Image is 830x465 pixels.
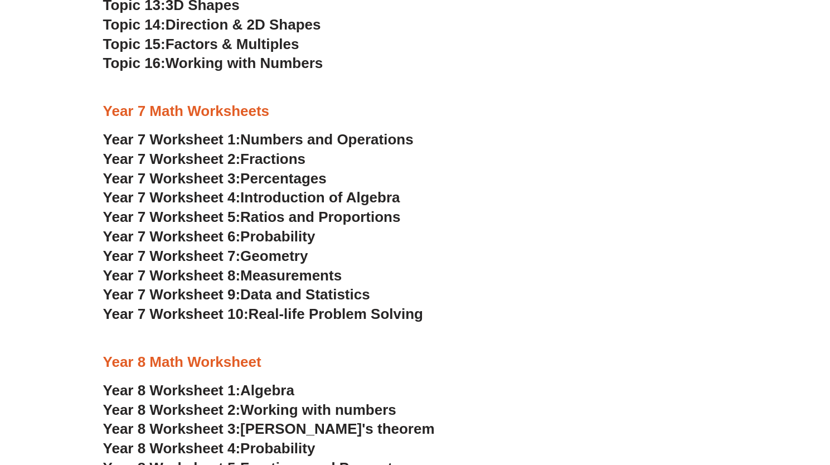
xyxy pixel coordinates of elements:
span: Fractions [240,151,305,167]
span: Real-life Problem Solving [248,306,423,322]
span: Probability [240,228,315,245]
span: Topic 16: [103,55,166,71]
span: Year 7 Worksheet 2: [103,151,241,167]
a: Year 8 Worksheet 2:Working with numbers [103,401,396,418]
span: Year 7 Worksheet 1: [103,131,241,148]
iframe: Chat Widget [644,339,830,465]
span: Data and Statistics [240,286,370,303]
span: Year 8 Worksheet 4: [103,440,241,457]
a: Year 7 Worksheet 5:Ratios and Proportions [103,209,401,225]
span: Year 7 Worksheet 8: [103,267,241,284]
span: Ratios and Proportions [240,209,400,225]
span: Percentages [240,170,327,187]
span: Direction & 2D Shapes [166,16,321,33]
span: Year 7 Worksheet 5: [103,209,241,225]
a: Year 7 Worksheet 9:Data and Statistics [103,286,370,303]
span: Year 7 Worksheet 7: [103,248,241,264]
span: Factors & Multiples [166,36,299,52]
a: Year 7 Worksheet 1:Numbers and Operations [103,131,414,148]
a: Year 8 Worksheet 3:[PERSON_NAME]'s theorem [103,420,435,437]
a: Topic 14:Direction & 2D Shapes [103,16,321,33]
a: Year 7 Worksheet 10:Real-life Problem Solving [103,306,423,322]
span: Year 8 Worksheet 3: [103,420,241,437]
span: Measurements [240,267,342,284]
span: Algebra [240,382,294,399]
span: Year 7 Worksheet 9: [103,286,241,303]
a: Year 8 Worksheet 1:Algebra [103,382,294,399]
a: Topic 16:Working with Numbers [103,55,323,71]
span: Year 8 Worksheet 1: [103,382,241,399]
span: Geometry [240,248,308,264]
h3: Year 8 Math Worksheet [103,353,727,372]
a: Year 7 Worksheet 7:Geometry [103,248,308,264]
a: Year 7 Worksheet 6:Probability [103,228,316,245]
span: [PERSON_NAME]'s theorem [240,420,434,437]
a: Year 8 Worksheet 4:Probability [103,440,316,457]
span: Year 8 Worksheet 2: [103,401,241,418]
h3: Year 7 Math Worksheets [103,102,727,121]
span: Numbers and Operations [240,131,413,148]
span: Probability [240,440,315,457]
span: Year 7 Worksheet 6: [103,228,241,245]
span: Year 7 Worksheet 4: [103,189,241,206]
a: Topic 15:Factors & Multiples [103,36,299,52]
span: Working with Numbers [166,55,323,71]
span: Topic 14: [103,16,166,33]
span: Topic 15: [103,36,166,52]
a: Year 7 Worksheet 2:Fractions [103,151,305,167]
a: Year 7 Worksheet 3:Percentages [103,170,327,187]
a: Year 7 Worksheet 4:Introduction of Algebra [103,189,400,206]
span: Working with numbers [240,401,396,418]
a: Year 7 Worksheet 8:Measurements [103,267,342,284]
span: Introduction of Algebra [240,189,400,206]
span: Year 7 Worksheet 10: [103,306,249,322]
span: Year 7 Worksheet 3: [103,170,241,187]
